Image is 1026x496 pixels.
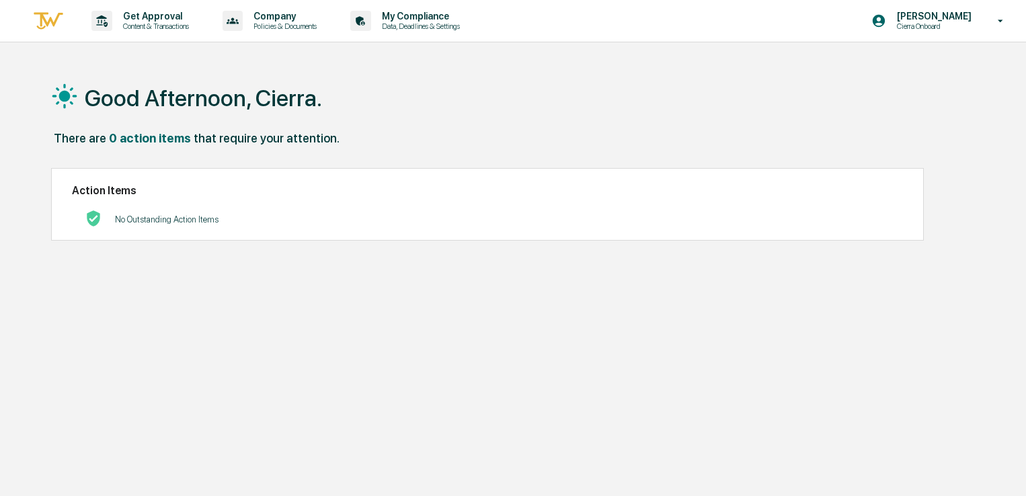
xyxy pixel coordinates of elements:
[243,11,323,22] p: Company
[115,214,219,224] p: No Outstanding Action Items
[243,22,323,31] p: Policies & Documents
[85,210,102,226] img: No Actions logo
[886,11,978,22] p: [PERSON_NAME]
[194,131,340,145] div: that require your attention.
[112,11,196,22] p: Get Approval
[112,22,196,31] p: Content & Transactions
[85,85,322,112] h1: Good Afternoon, Cierra.
[371,11,467,22] p: My Compliance
[72,184,903,197] h2: Action Items
[32,10,65,32] img: logo
[371,22,467,31] p: Data, Deadlines & Settings
[109,131,191,145] div: 0 action items
[886,22,978,31] p: Cierra Onboard
[54,131,106,145] div: There are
